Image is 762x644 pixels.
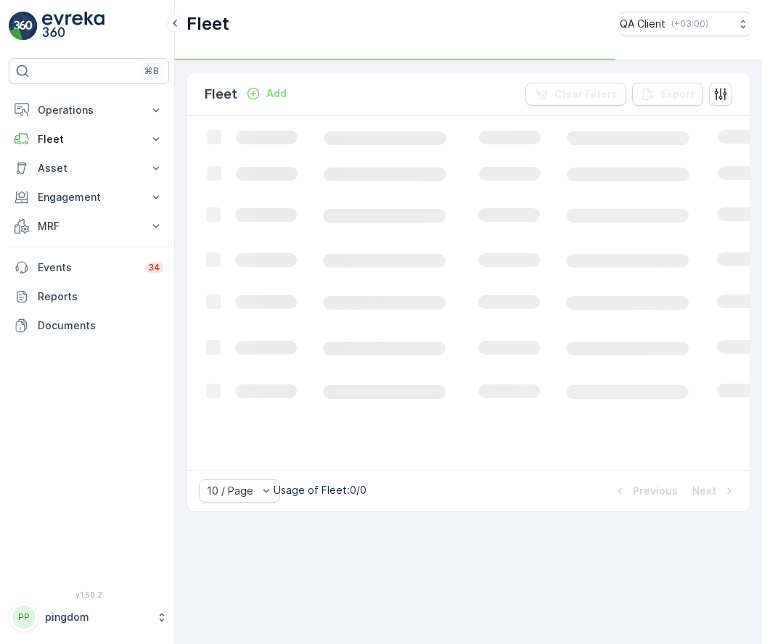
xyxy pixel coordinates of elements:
button: Operations [9,96,169,125]
p: Fleet [38,132,140,146]
button: Asset [9,154,169,183]
img: logo [9,12,38,41]
button: Clear Filters [525,83,626,106]
p: Export [661,87,695,102]
p: Documents [38,318,163,333]
a: Events34 [9,253,169,282]
a: Reports [9,282,169,311]
div: PP [12,606,36,629]
span: v 1.50.2 [9,590,169,599]
p: Add [266,86,287,101]
p: ⌘B [144,65,159,77]
p: Engagement [38,190,140,205]
button: PPpingdom [9,602,169,632]
p: 34 [148,262,160,273]
p: Next [692,484,716,498]
p: ( +03:00 ) [671,18,708,30]
p: Clear Filters [554,87,618,102]
button: Fleet [9,125,169,154]
img: logo_light-DOdMpM7g.png [42,12,105,41]
button: Add [240,85,292,102]
p: Events [38,260,136,275]
p: Operations [38,103,140,117]
button: QA Client(+03:00) [620,12,750,36]
button: Previous [611,482,679,500]
button: Next [691,482,738,500]
p: Usage of Fleet : 0/0 [274,483,366,498]
p: Fleet [205,84,237,104]
p: Previous [633,484,678,498]
p: Fleet [187,12,229,36]
p: MRF [38,219,140,234]
p: pingdom [45,610,149,624]
p: QA Client [620,17,665,31]
a: Documents [9,311,169,340]
button: Export [632,83,703,106]
button: MRF [9,212,169,241]
button: Engagement [9,183,169,212]
p: Asset [38,161,140,176]
p: Reports [38,289,163,304]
